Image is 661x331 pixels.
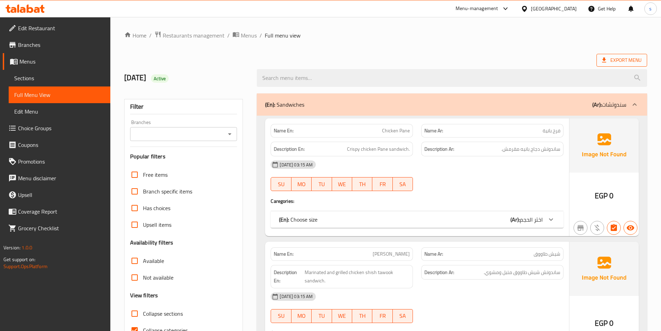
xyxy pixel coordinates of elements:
button: FR [372,177,392,191]
input: search [257,69,647,87]
button: MO [291,309,312,323]
h3: Popular filters [130,152,237,160]
nav: breadcrumb [124,31,647,40]
button: SU [271,177,291,191]
button: MO [291,177,312,191]
span: s [649,5,652,13]
span: Coverage Report [18,207,105,216]
li: / [149,31,152,40]
a: Edit Restaurant [3,20,110,36]
button: SU [271,309,291,323]
strong: Name En: [274,127,294,134]
b: (Ar): [510,214,520,225]
h2: [DATE] [124,73,249,83]
button: TH [352,309,372,323]
span: Grocery Checklist [18,224,105,232]
a: Promotions [3,153,110,170]
p: Choose size [279,215,317,224]
b: (En): [279,214,289,225]
strong: Description En: [274,145,305,154]
span: [DATE] 03:15 AM [277,162,315,168]
span: Get support on: [3,255,35,264]
span: Upsell items [143,221,171,229]
a: Support.OpsPlatform [3,262,48,271]
button: SA [393,177,413,191]
button: WE [332,177,352,191]
span: Export Menu [596,54,647,67]
div: Filter [130,99,237,114]
div: Menu-management [456,5,498,13]
p: سندوتشات [592,100,626,109]
span: Edit Restaurant [18,24,105,32]
button: WE [332,309,352,323]
span: Not available [143,273,173,282]
h4: Caregories: [271,198,563,205]
span: EGP [595,189,608,202]
span: Branch specific items [143,187,192,196]
strong: Name Ar: [424,127,443,134]
button: TH [352,177,372,191]
span: Upsell [18,191,105,199]
span: Sections [14,74,105,82]
a: Home [124,31,146,40]
span: Export Menu [602,56,642,65]
a: Grocery Checklist [3,220,110,237]
span: EGP [595,316,608,330]
button: Open [225,129,235,139]
button: Has choices [607,221,621,235]
h3: Availability filters [130,239,173,247]
button: TU [312,309,332,323]
a: Menu disclaimer [3,170,110,187]
span: TH [355,311,370,321]
div: [GEOGRAPHIC_DATA] [531,5,577,13]
span: 0 [609,316,613,330]
button: Not branch specific item [574,221,587,235]
span: 1.0.0 [22,243,32,252]
span: SU [274,311,288,321]
span: اختر الحجم [520,214,543,225]
b: (En): [265,99,275,110]
span: TH [355,179,370,189]
img: Ae5nvW7+0k+MAAAAAElFTkSuQmCC [569,118,639,173]
a: Restaurants management [154,31,224,40]
li: / [260,31,262,40]
span: MO [294,179,309,189]
span: Menu disclaimer [18,174,105,182]
button: TU [312,177,332,191]
a: Menus [3,53,110,70]
span: SU [274,179,288,189]
span: TU [314,179,329,189]
a: Branches [3,36,110,53]
span: شيش طاووق [534,250,560,258]
span: Coupons [18,141,105,149]
span: Crispy chicken Pane sandwich. [347,145,410,154]
button: FR [372,309,392,323]
strong: Name En: [274,250,294,258]
span: Has choices [143,204,170,212]
span: WE [335,311,349,321]
li: / [227,31,230,40]
span: [PERSON_NAME] [373,250,410,258]
span: Chicken Pane [382,127,410,134]
span: Full Menu View [14,91,105,99]
a: Edit Menu [9,103,110,120]
b: (Ar): [592,99,602,110]
span: Restaurants management [163,31,224,40]
span: Full menu view [265,31,300,40]
a: Sections [9,70,110,86]
span: FR [375,311,390,321]
span: Available [143,257,164,265]
p: Sandwiches [265,100,304,109]
a: Choice Groups [3,120,110,136]
span: Collapse sections [143,309,183,318]
strong: Description Ar: [424,145,454,154]
span: 0 [609,189,613,202]
span: Marinated and grilled chicken shish tawook sandwich. [305,268,410,285]
a: Coverage Report [3,203,110,220]
span: Version: [3,243,20,252]
span: SA [396,179,410,189]
img: Ae5nvW7+0k+MAAAAAElFTkSuQmCC [569,242,639,296]
span: MO [294,311,309,321]
div: (En): Choose size(Ar):اختر الحجم [271,211,563,228]
span: [DATE] 03:15 AM [277,293,315,300]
